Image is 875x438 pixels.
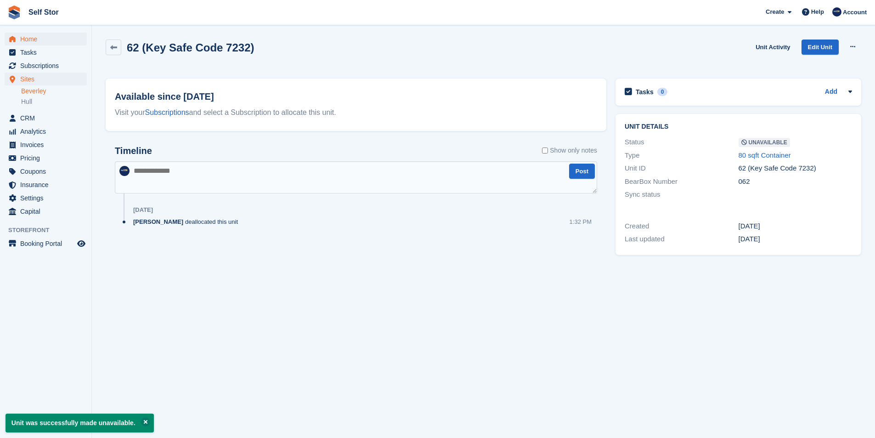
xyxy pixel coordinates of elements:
a: Edit Unit [802,40,839,55]
span: Insurance [20,178,75,191]
span: Invoices [20,138,75,151]
div: 62 (Key Safe Code 7232) [739,163,852,174]
h2: Timeline [115,146,152,156]
span: Coupons [20,165,75,178]
div: 1:32 PM [570,217,592,226]
a: Self Stor [25,5,62,20]
div: [DATE] [739,221,852,232]
a: 80 sqft Container [739,151,791,159]
a: menu [5,73,87,85]
span: Tasks [20,46,75,59]
h2: Available since [DATE] [115,90,597,103]
a: Preview store [76,238,87,249]
div: Last updated [625,234,738,245]
a: menu [5,205,87,218]
div: [DATE] [133,206,153,214]
h2: Tasks [636,88,654,96]
span: Unavailable [739,138,790,147]
label: Show only notes [542,146,597,155]
a: Unit Activity [752,40,794,55]
span: Settings [20,192,75,205]
a: menu [5,178,87,191]
span: CRM [20,112,75,125]
a: Beverley [21,87,87,96]
span: Help [811,7,824,17]
span: Storefront [8,226,91,235]
h2: 62 (Key Safe Code 7232) [127,41,254,54]
a: Add [825,87,837,97]
a: menu [5,165,87,178]
img: Chris Rice [832,7,841,17]
span: Analytics [20,125,75,138]
div: [DATE] [739,234,852,245]
p: Unit was successfully made unavailable. [6,414,154,432]
div: Created [625,221,738,232]
a: menu [5,237,87,250]
div: 0 [657,88,668,96]
span: Booking Portal [20,237,75,250]
a: menu [5,152,87,165]
span: Pricing [20,152,75,165]
span: Create [766,7,784,17]
span: Subscriptions [20,59,75,72]
div: BearBox Number [625,176,738,187]
img: Chris Rice [119,166,130,176]
a: menu [5,192,87,205]
span: Home [20,33,75,46]
div: Status [625,137,738,148]
span: [PERSON_NAME] [133,217,183,226]
img: stora-icon-8386f47178a22dfd0bd8f6a31ec36ba5ce8667c1dd55bd0f319d3a0aa187defe.svg [7,6,21,19]
h2: Unit details [625,123,852,131]
span: Capital [20,205,75,218]
div: 062 [739,176,852,187]
div: Sync status [625,189,738,200]
a: Hull [21,97,87,106]
a: menu [5,112,87,125]
span: Account [843,8,867,17]
input: Show only notes [542,146,548,155]
button: Post [569,164,595,179]
div: Type [625,150,738,161]
div: deallocated this unit [133,217,243,226]
a: menu [5,46,87,59]
a: Subscriptions [145,108,189,116]
div: Visit your and select a Subscription to allocate this unit. [115,107,597,118]
a: menu [5,125,87,138]
a: menu [5,138,87,151]
a: menu [5,33,87,46]
div: Unit ID [625,163,738,174]
a: menu [5,59,87,72]
span: Sites [20,73,75,85]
